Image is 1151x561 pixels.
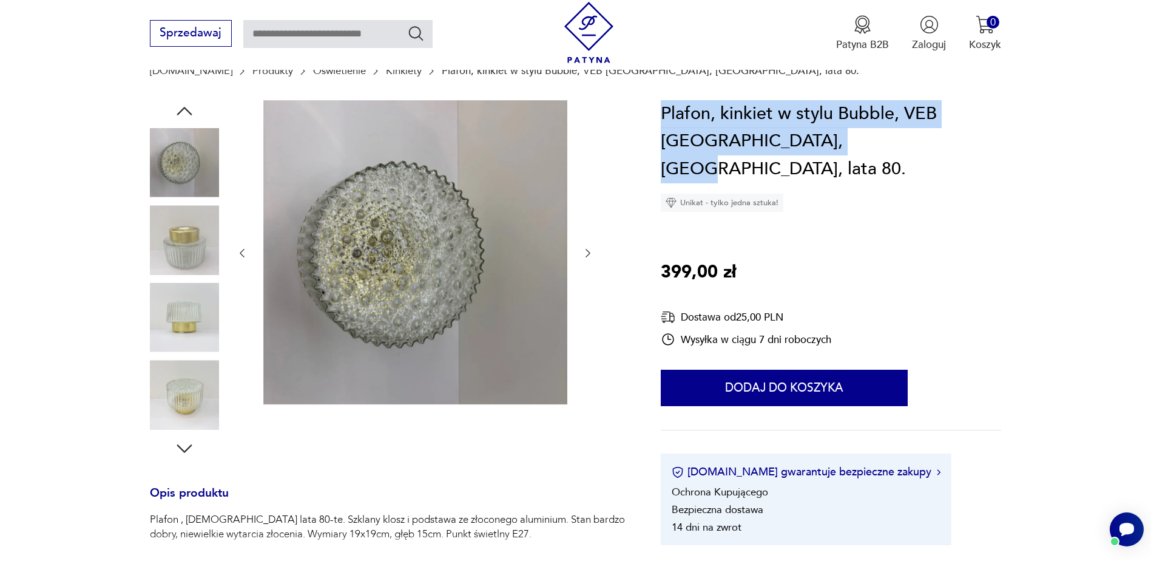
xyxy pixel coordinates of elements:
div: Wysyłka w ciągu 7 dni roboczych [661,332,831,347]
p: 399,00 zł [661,259,736,287]
a: Oświetlenie [313,65,366,76]
li: Bezpieczna dostawa [672,503,763,517]
p: Plafon, kinkiet w stylu Bubble, VEB [GEOGRAPHIC_DATA], [GEOGRAPHIC_DATA], lata 80. [442,65,859,76]
p: Zaloguj [912,38,946,52]
button: Patyna B2B [836,15,889,52]
p: Plafon , [DEMOGRAPHIC_DATA] lata 80-te. Szklany klosz i podstawa ze złoconego aluminium. Stan bar... [150,512,626,542]
a: Ikona medaluPatyna B2B [836,15,889,52]
a: Produkty [252,65,293,76]
img: Zdjęcie produktu Plafon, kinkiet w stylu Bubble, VEB Görlitz, Niemcy, lata 80. [150,205,219,274]
a: Kinkiety [386,65,422,76]
h1: Plafon, kinkiet w stylu Bubble, VEB [GEOGRAPHIC_DATA], [GEOGRAPHIC_DATA], lata 80. [661,100,1002,183]
img: Ikona strzałki w prawo [937,469,940,475]
img: Ikona dostawy [661,310,675,325]
img: Ikona diamentu [666,197,677,208]
img: Zdjęcie produktu Plafon, kinkiet w stylu Bubble, VEB Görlitz, Niemcy, lata 80. [150,360,219,429]
button: 0Koszyk [969,15,1001,52]
li: 14 dni na zwrot [672,520,741,534]
p: Patyna B2B [836,38,889,52]
li: Ochrona Kupującego [672,485,768,499]
button: Dodaj do koszyka [661,370,908,406]
img: Ikona medalu [853,15,872,34]
img: Ikona certyfikatu [672,466,684,478]
iframe: Smartsupp widget button [1110,512,1144,546]
div: Unikat - tylko jedna sztuka! [661,194,783,212]
img: Zdjęcie produktu Plafon, kinkiet w stylu Bubble, VEB Görlitz, Niemcy, lata 80. [150,283,219,352]
h3: Opis produktu [150,489,626,513]
a: [DOMAIN_NAME] [150,65,232,76]
img: Zdjęcie produktu Plafon, kinkiet w stylu Bubble, VEB Görlitz, Niemcy, lata 80. [263,100,567,404]
img: Ikonka użytkownika [920,15,939,34]
button: Szukaj [407,24,425,42]
div: 0 [987,16,999,29]
img: Zdjęcie produktu Plafon, kinkiet w stylu Bubble, VEB Görlitz, Niemcy, lata 80. [150,128,219,197]
p: Koszyk [969,38,1001,52]
img: Ikona koszyka [976,15,994,34]
a: Sprzedawaj [150,29,232,39]
button: Sprzedawaj [150,20,232,47]
img: Patyna - sklep z meblami i dekoracjami vintage [558,2,619,63]
button: [DOMAIN_NAME] gwarantuje bezpieczne zakupy [672,464,940,480]
button: Zaloguj [912,15,946,52]
div: Dostawa od 25,00 PLN [661,310,831,325]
